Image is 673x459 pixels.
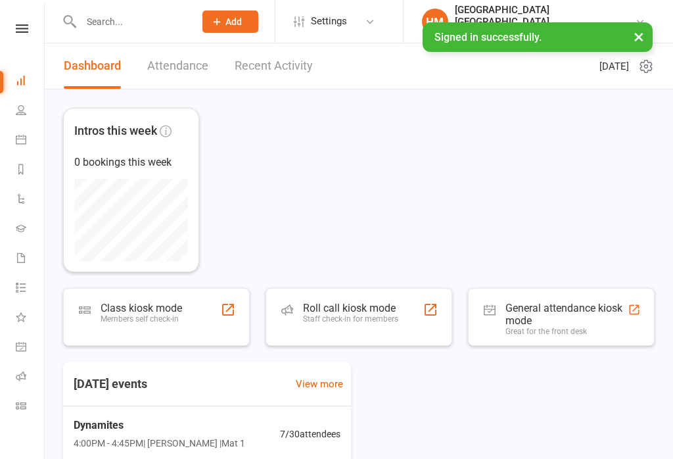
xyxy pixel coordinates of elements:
[202,11,258,33] button: Add
[303,314,398,324] div: Staff check-in for members
[599,59,629,74] span: [DATE]
[303,302,398,314] div: Roll call kiosk mode
[74,122,157,141] span: Intros this week
[627,22,651,51] button: ×
[16,97,45,126] a: People
[16,333,45,363] a: General attendance kiosk mode
[434,31,542,43] span: Signed in successfully.
[74,417,245,434] span: Dynamites
[16,126,45,156] a: Calendar
[16,304,45,333] a: What's New
[505,302,628,327] div: General attendance kiosk mode
[16,156,45,185] a: Reports
[77,12,185,31] input: Search...
[225,16,242,27] span: Add
[16,393,45,422] a: Class kiosk mode
[296,376,343,392] a: View more
[422,9,448,35] div: HM
[311,7,347,36] span: Settings
[16,363,45,393] a: Roll call kiosk mode
[235,43,313,89] a: Recent Activity
[505,327,628,336] div: Great for the front desk
[74,436,245,450] span: 4:00PM - 4:45PM | [PERSON_NAME] | Mat 1
[74,154,188,171] div: 0 bookings this week
[16,67,45,97] a: Dashboard
[101,302,182,314] div: Class kiosk mode
[455,4,635,28] div: [GEOGRAPHIC_DATA] [GEOGRAPHIC_DATA]
[64,43,121,89] a: Dashboard
[63,372,158,396] h3: [DATE] events
[280,427,340,441] span: 7 / 30 attendees
[101,314,182,324] div: Members self check-in
[147,43,208,89] a: Attendance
